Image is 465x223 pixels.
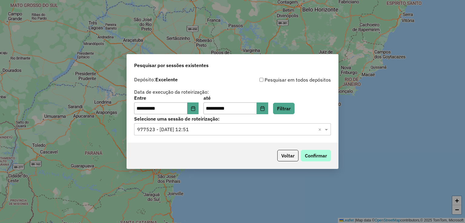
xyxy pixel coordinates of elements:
[134,88,209,95] label: Data de execução da roteirização:
[203,94,268,102] label: até
[134,115,331,122] label: Selecione uma sessão de roteirização:
[187,102,199,115] button: Choose Date
[301,150,331,161] button: Confirmar
[155,76,178,82] strong: Excelente
[318,126,323,133] span: Clear all
[134,76,178,83] label: Depósito:
[257,102,268,115] button: Choose Date
[277,150,298,161] button: Voltar
[134,62,209,69] span: Pesquisar por sessões existentes
[273,103,295,114] button: Filtrar
[232,76,331,83] div: Pesquisar em todos depósitos
[134,94,199,102] label: Entre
